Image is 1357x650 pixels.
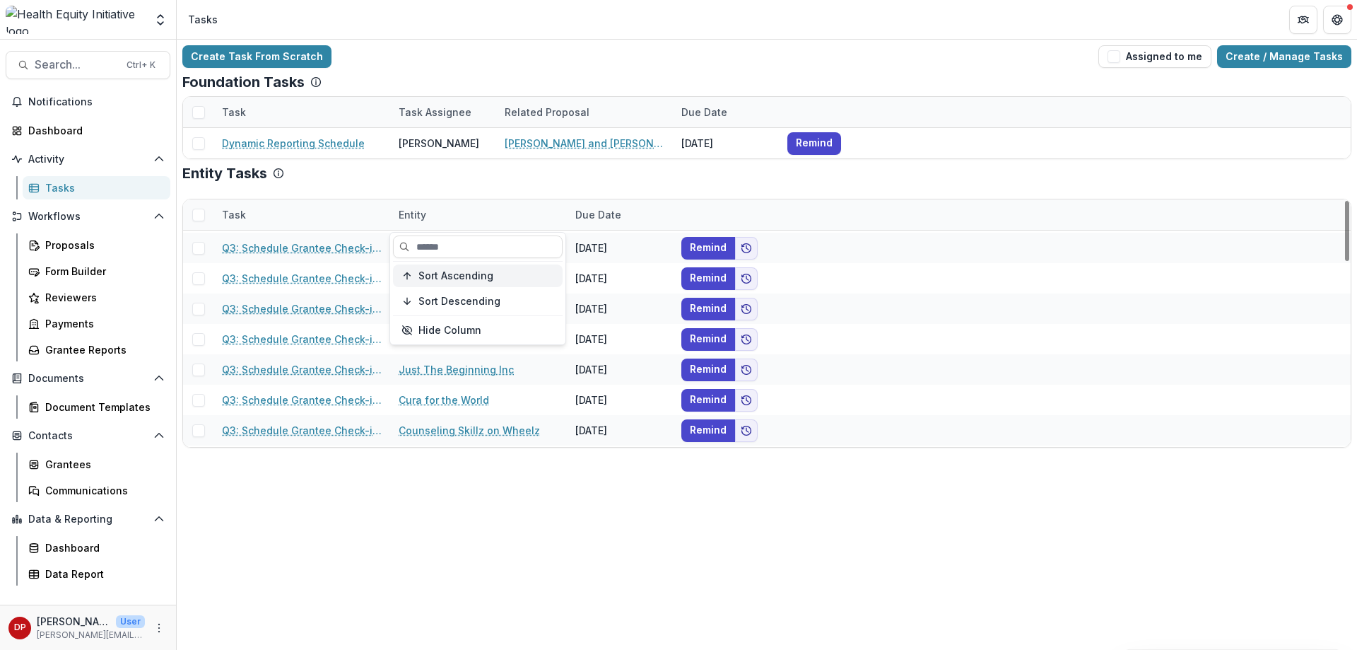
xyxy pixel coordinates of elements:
button: Add to friends [735,389,758,412]
a: Cura for the World [399,393,489,407]
span: Data & Reporting [28,513,148,526]
a: Q3: Schedule Grantee Check-in with [PERSON_NAME] [222,332,382,347]
a: Reviewers [23,286,170,309]
div: [DATE] [567,385,673,415]
a: Communications [23,479,170,502]
button: Remind [681,419,735,442]
div: Payments [45,316,159,331]
div: [PERSON_NAME] [399,136,479,151]
a: Q3: Schedule Grantee Check-in with [PERSON_NAME] [222,362,382,377]
button: Open Contacts [6,424,170,447]
span: Sort Descending [418,296,500,308]
div: Due Date [567,199,673,230]
button: Remind [681,267,735,290]
div: Entity [390,207,435,222]
a: Tasks [23,176,170,199]
div: Communications [45,483,159,498]
div: Task [213,97,390,127]
div: Grantee Reports [45,342,159,357]
a: Form Builder [23,260,170,283]
div: Reviewers [45,290,159,305]
div: Document Templates [45,400,159,414]
span: Notifications [28,96,165,108]
a: Q3: Schedule Grantee Check-in with [PERSON_NAME] [222,423,382,438]
img: Health Equity Initiative logo [6,6,145,34]
button: Add to friends [735,328,758,351]
a: Dynamic Reporting Schedule [222,136,365,151]
div: [DATE] [567,446,673,476]
a: Data Report [23,562,170,586]
span: Sort Ascending [418,270,493,282]
a: [PERSON_NAME] and [PERSON_NAME] Parks Transformation [505,136,664,151]
a: Counseling Skillz on Wheelz [399,423,540,438]
div: Related Proposal [496,97,673,127]
div: [DATE] [567,233,673,263]
div: Task [213,207,254,222]
div: Due Date [567,207,630,222]
button: Remind [681,328,735,351]
button: Remind [787,132,841,155]
a: Q3: Schedule Grantee Check-in with [PERSON_NAME] [222,240,382,255]
a: Create / Manage Tasks [1217,45,1351,68]
a: Q3: Schedule Grantee Check-in with [PERSON_NAME] [222,393,382,407]
nav: breadcrumb [182,9,223,30]
div: Task Assignee [390,97,496,127]
div: Grantees [45,457,159,472]
button: Assigned to me [1098,45,1211,68]
button: Open Workflows [6,205,170,228]
div: Due Date [673,105,736,120]
div: Data Report [45,567,159,581]
div: Tasks [45,180,159,195]
button: Open Documents [6,367,170,390]
button: Add to friends [735,267,758,290]
span: Contacts [28,430,148,442]
button: Sort Descending [393,290,563,313]
button: Add to friends [735,298,758,320]
button: Add to friends [735,237,758,260]
button: Remind [681,237,735,260]
div: Tasks [188,12,218,27]
p: Foundation Tasks [182,74,305,91]
div: Dr. Janel Pasley [14,623,26,632]
button: Hide Column [393,319,563,342]
div: Dashboard [45,540,159,555]
span: Documents [28,373,148,385]
div: Task [213,199,390,230]
span: Workflows [28,211,148,223]
div: Entity [390,199,567,230]
a: Document Templates [23,395,170,419]
div: Due Date [673,97,779,127]
button: Sort Ascending [393,265,563,287]
button: Get Help [1323,6,1351,34]
button: More [151,620,168,637]
a: Dashboard [6,119,170,142]
div: Ctrl + K [124,57,158,73]
p: Entity Tasks [182,165,267,182]
a: Grantee Reports [23,338,170,361]
div: [DATE] [567,263,673,294]
button: Search... [6,51,170,79]
div: Related Proposal [496,105,598,120]
button: Open entity switcher [151,6,170,34]
button: Partners [1289,6,1317,34]
div: Form Builder [45,264,159,279]
button: Notifications [6,91,170,113]
button: Open Data & Reporting [6,508,170,530]
button: Add to friends [735,419,758,442]
a: Just The Beginning Inc [399,362,514,377]
button: Remind [681,298,735,320]
button: Add to friends [735,359,758,381]
div: Dashboard [28,123,159,138]
div: [DATE] [673,128,779,158]
button: Remind [681,389,735,412]
a: Dashboard [23,536,170,559]
div: Task Assignee [390,105,480,120]
p: User [116,615,145,628]
a: Q3: Schedule Grantee Check-in with [PERSON_NAME] [222,301,382,316]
